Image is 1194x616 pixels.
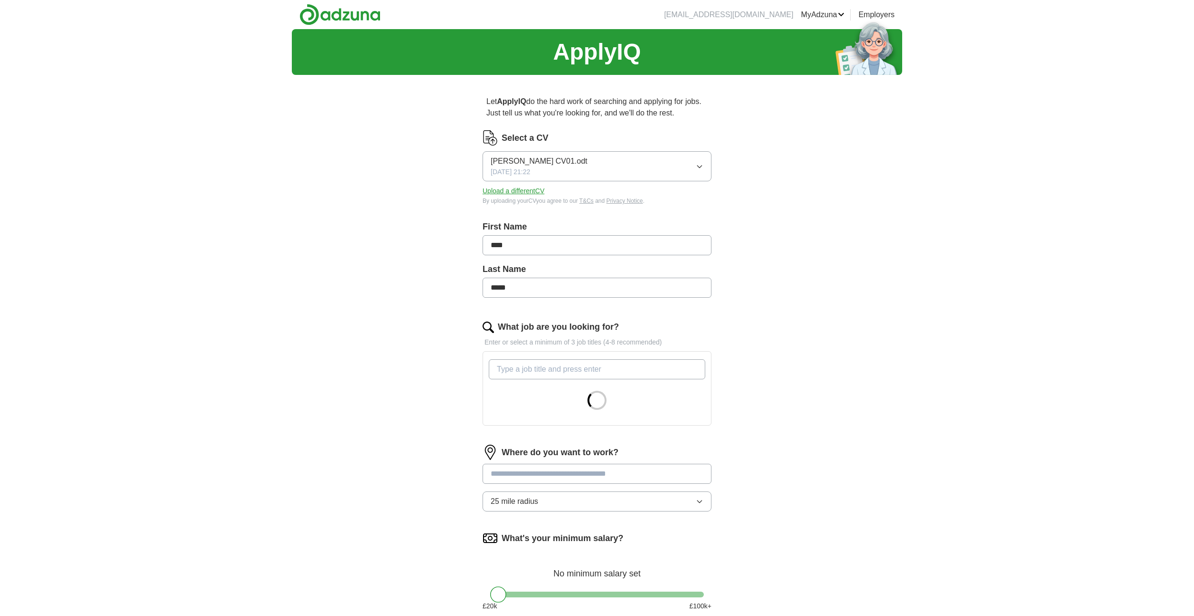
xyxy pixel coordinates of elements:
[607,198,643,204] a: Privacy Notice
[483,263,711,276] label: Last Name
[664,9,793,21] li: [EMAIL_ADDRESS][DOMAIN_NAME]
[483,491,711,512] button: 25 mile radius
[483,186,545,196] button: Upload a differentCV
[502,532,623,545] label: What's your minimum salary?
[483,322,494,333] img: search.png
[579,198,594,204] a: T&Cs
[483,601,497,611] span: £ 20 k
[299,4,381,25] img: Adzuna logo
[483,445,498,460] img: location.png
[491,496,538,507] span: 25 mile radius
[483,557,711,580] div: No minimum salary set
[491,167,530,177] span: [DATE] 21:22
[801,9,845,21] a: MyAdzuna
[553,35,641,69] h1: ApplyIQ
[489,359,705,379] input: Type a job title and press enter
[483,531,498,546] img: salary.png
[858,9,895,21] a: Employers
[502,132,548,145] label: Select a CV
[483,220,711,233] label: First Name
[483,130,498,146] img: CV Icon
[483,337,711,347] p: Enter or select a minimum of 3 job titles (4-8 recommended)
[497,97,526,105] strong: ApplyIQ
[498,321,619,334] label: What job are you looking for?
[690,601,711,611] span: £ 100 k+
[483,92,711,123] p: Let do the hard work of searching and applying for jobs. Just tell us what you're looking for, an...
[483,197,711,205] div: By uploading your CV you agree to our and .
[502,446,618,459] label: Where do you want to work?
[483,151,711,181] button: [PERSON_NAME] CV01.odt[DATE] 21:22
[491,156,587,167] span: [PERSON_NAME] CV01.odt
